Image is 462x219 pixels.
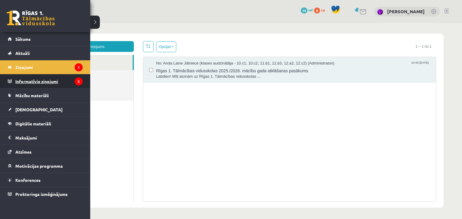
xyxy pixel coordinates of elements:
[8,46,83,60] a: Aktuāli
[8,88,83,102] a: Mācību materiāli
[15,36,31,42] span: Sākums
[8,103,83,116] a: [DEMOGRAPHIC_DATA]
[18,18,110,29] a: Jauns ziņojums
[15,121,51,126] span: Digitālie materiāli
[18,47,109,62] a: Nosūtītie
[15,107,63,112] span: [DEMOGRAPHIC_DATA]
[75,77,83,85] i: 2
[132,37,406,56] a: No: Anda Laine Jātniece (klases audzinātāja - 10.c1, 10.c2, 11.b1, 11.b3, 12.a2, 12.c2) (Administ...
[15,177,41,183] span: Konferences
[8,131,83,145] a: Maksājumi
[8,32,83,46] a: Sākums
[15,149,32,154] span: Atzīmes
[15,163,63,169] span: Motivācijas programma
[18,32,109,47] a: Ienākošie
[15,191,68,197] span: Proktoringa izmēģinājums
[308,7,313,12] span: mP
[8,159,83,173] a: Motivācijas programma
[387,18,412,29] span: 1 – 1 no 1
[8,173,83,187] a: Konferences
[75,63,83,71] i: 1
[8,187,83,201] a: Proktoringa izmēģinājums
[132,43,406,51] span: Rīgas 1. Tālmācības vidusskolas 2025./2026. mācību gada atklāšanas pasākums
[8,145,83,159] a: Atzīmes
[8,60,83,74] a: Ziņojumi1
[132,18,152,29] button: Opcijas
[387,8,425,14] a: [PERSON_NAME]
[132,51,406,56] span: Labdien! Mīļi aicinām uz Rīgas 1. Tālmācības vidusskolas ...
[7,10,55,25] a: Rīgas 1. Tālmācības vidusskola
[321,7,325,12] span: xp
[15,93,49,98] span: Mācību materiāli
[301,7,313,12] a: 14 mP
[8,74,83,88] a: Informatīvie ziņojumi2
[8,117,83,130] a: Digitālie materiāli
[15,60,83,74] legend: Ziņojumi
[377,9,383,15] img: Marija Nicmane
[15,131,83,145] legend: Maksājumi
[314,7,320,13] span: 0
[301,7,307,13] span: 14
[314,7,328,12] a: 0 xp
[386,37,406,42] span: 10:43 [DATE]
[15,74,83,88] legend: Informatīvie ziņojumi
[132,37,310,43] span: No: Anda Laine Jātniece (klases audzinātāja - 10.c1, 10.c2, 11.b1, 11.b3, 12.a2, 12.c2) (Administ...
[18,62,109,78] a: Dzēstie
[15,50,30,56] span: Aktuāli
